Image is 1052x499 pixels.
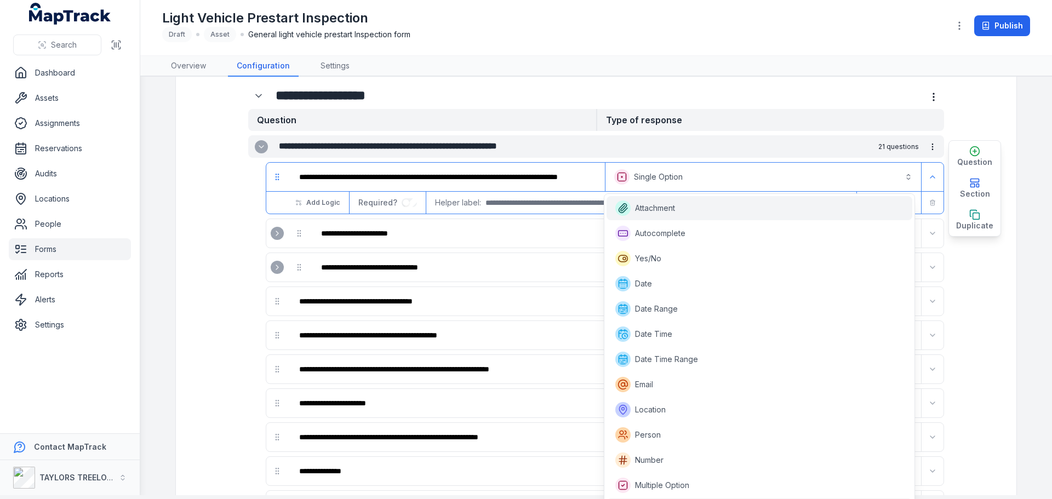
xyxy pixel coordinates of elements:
[635,228,685,239] span: Autocomplete
[635,278,652,289] span: Date
[635,203,675,214] span: Attachment
[635,253,661,264] span: Yes/No
[635,480,689,491] span: Multiple Option
[608,165,919,189] button: Single Option
[635,354,698,365] span: Date Time Range
[635,404,666,415] span: Location
[635,455,664,466] span: Number
[635,329,672,340] span: Date Time
[635,379,653,390] span: Email
[635,303,678,314] span: Date Range
[635,429,661,440] span: Person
